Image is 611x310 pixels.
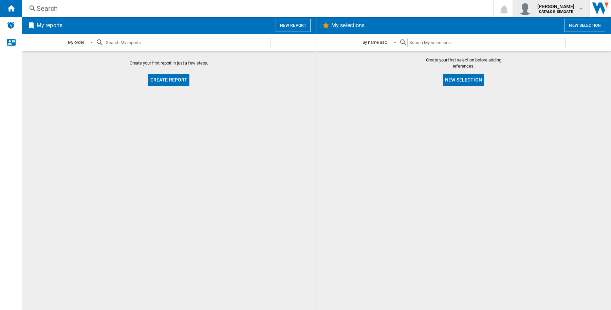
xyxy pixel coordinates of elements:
div: Search [37,4,475,13]
div: By name asc. [363,40,388,45]
input: Search My selections [407,38,565,47]
img: profile.jpg [518,2,532,15]
h2: My reports [35,19,64,32]
img: alerts-logo.svg [7,21,15,29]
button: Create report [148,74,190,86]
span: Create your first selection before adding references. [416,57,511,69]
button: New selection [564,19,605,32]
span: [PERSON_NAME] [537,3,574,10]
input: Search My reports [104,38,271,47]
button: New report [276,19,311,32]
h2: My selections [330,19,366,32]
button: New selection [443,74,484,86]
div: My order [68,40,84,45]
b: CATALOG SEAGATE [539,10,573,14]
span: Create your first report in just a few steps. [130,60,208,66]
